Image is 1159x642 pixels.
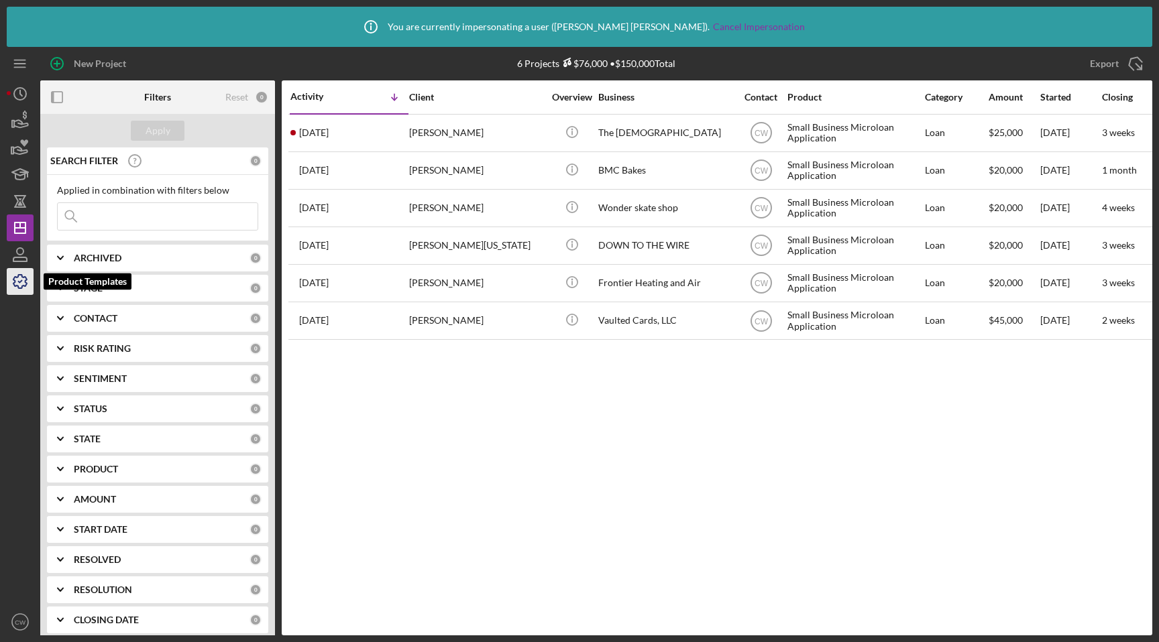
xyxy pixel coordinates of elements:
[598,153,732,188] div: BMC Bakes
[299,165,329,176] time: 2025-08-25 20:43
[1102,127,1135,138] time: 3 weeks
[1102,202,1135,213] time: 4 weeks
[925,190,987,226] div: Loan
[144,92,171,103] b: Filters
[290,91,349,102] div: Activity
[74,464,118,474] b: PRODUCT
[250,433,262,445] div: 0
[409,303,543,338] div: [PERSON_NAME]
[598,303,732,338] div: Vaulted Cards, LLC
[250,373,262,385] div: 0
[755,129,769,138] text: CW
[409,190,543,226] div: [PERSON_NAME]
[1102,164,1137,176] time: 1 month
[559,58,608,69] div: $76,000
[787,190,922,226] div: Small Business Microloan Application
[250,493,262,505] div: 0
[299,277,329,288] time: 2025-07-30 20:33
[74,524,127,535] b: START DATE
[250,463,262,475] div: 0
[598,92,732,103] div: Business
[989,239,1023,251] span: $20,000
[787,228,922,263] div: Small Business Microloan Application
[1040,190,1101,226] div: [DATE]
[925,153,987,188] div: Loan
[250,554,262,566] div: 0
[925,265,987,301] div: Loan
[598,228,732,263] div: DOWN TO THE WIRE
[1040,92,1101,103] div: Started
[409,92,543,103] div: Client
[250,252,262,264] div: 0
[925,303,987,338] div: Loan
[989,164,1023,176] span: $20,000
[989,202,1023,213] span: $20,000
[1077,50,1152,77] button: Export
[1102,277,1135,288] time: 3 weeks
[755,204,769,213] text: CW
[250,282,262,294] div: 0
[409,228,543,263] div: [PERSON_NAME][US_STATE]
[74,283,103,294] b: STAGE
[598,115,732,151] div: The [DEMOGRAPHIC_DATA]
[925,92,987,103] div: Category
[74,615,139,625] b: CLOSING DATE
[57,185,258,196] div: Applied in combination with filters below
[15,619,26,626] text: CW
[250,584,262,596] div: 0
[755,166,769,176] text: CW
[250,403,262,415] div: 0
[250,312,262,324] div: 0
[299,240,329,251] time: 2025-08-05 02:39
[250,614,262,626] div: 0
[989,92,1039,103] div: Amount
[250,523,262,535] div: 0
[787,153,922,188] div: Small Business Microloan Application
[925,228,987,263] div: Loan
[74,584,132,595] b: RESOLUTION
[989,127,1023,138] span: $25,000
[736,92,786,103] div: Contact
[40,50,140,77] button: New Project
[299,202,329,213] time: 2025-08-10 17:54
[74,373,127,384] b: SENTIMENT
[989,314,1023,326] span: $45,000
[409,115,543,151] div: [PERSON_NAME]
[1040,303,1101,338] div: [DATE]
[74,494,116,505] b: AMOUNT
[925,115,987,151] div: Loan
[74,343,131,354] b: RISK RATING
[1102,314,1135,326] time: 2 weeks
[598,265,732,301] div: Frontier Heating and Air
[547,92,597,103] div: Overview
[225,92,248,103] div: Reset
[1102,239,1135,251] time: 3 weeks
[713,21,805,32] a: Cancel Impersonation
[74,313,117,324] b: CONTACT
[354,10,805,44] div: You are currently impersonating a user ( [PERSON_NAME] [PERSON_NAME] ).
[146,121,170,141] div: Apply
[598,190,732,226] div: Wonder skate shop
[1040,265,1101,301] div: [DATE]
[989,277,1023,288] span: $20,000
[299,127,329,138] time: 2025-08-25 20:52
[1040,153,1101,188] div: [DATE]
[409,265,543,301] div: [PERSON_NAME]
[787,265,922,301] div: Small Business Microloan Application
[74,253,121,263] b: ARCHIVED
[74,50,126,77] div: New Project
[74,434,101,444] b: STATE
[131,121,184,141] button: Apply
[755,316,769,326] text: CW
[755,241,769,251] text: CW
[250,342,262,355] div: 0
[74,554,121,565] b: RESOLVED
[1040,115,1101,151] div: [DATE]
[7,608,34,635] button: CW
[255,90,268,104] div: 0
[787,92,922,103] div: Product
[409,153,543,188] div: [PERSON_NAME]
[755,279,769,288] text: CW
[250,155,262,167] div: 0
[1090,50,1119,77] div: Export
